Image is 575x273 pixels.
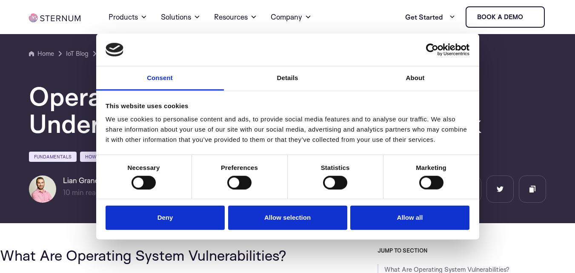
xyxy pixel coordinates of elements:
[161,2,200,32] a: Solutions
[106,206,225,230] button: Deny
[271,2,312,32] a: Company
[66,49,89,59] a: IoT Blog
[29,175,56,203] img: Lian Granot
[416,164,446,171] strong: Marketing
[224,66,352,91] a: Details
[214,2,257,32] a: Resources
[29,83,540,137] h1: Operating System Vulnerabilities: Understanding and Mitigating the Risk
[96,66,224,91] a: Consent
[405,9,455,26] a: Get Started
[106,114,469,145] div: We use cookies to personalise content and ads, to provide social media features and to analyse ou...
[106,101,469,111] div: This website uses cookies
[221,164,258,171] strong: Preferences
[63,188,70,197] span: 10
[128,164,160,171] strong: Necessary
[321,164,350,171] strong: Statistics
[29,49,54,59] a: Home
[80,152,112,162] a: How Tos
[63,188,104,197] span: min read |
[106,43,123,57] img: logo
[526,14,533,20] img: sternum iot
[466,6,545,28] a: Book a demo
[350,206,469,230] button: Allow all
[228,206,347,230] button: Allow selection
[352,66,479,91] a: About
[63,175,129,186] h6: Lian Granot
[109,2,147,32] a: Products
[29,14,81,22] img: sternum iot
[378,247,575,254] h3: JUMP TO SECTION
[29,152,77,162] a: Fundamentals
[395,43,469,56] a: Usercentrics Cookiebot - opens in a new window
